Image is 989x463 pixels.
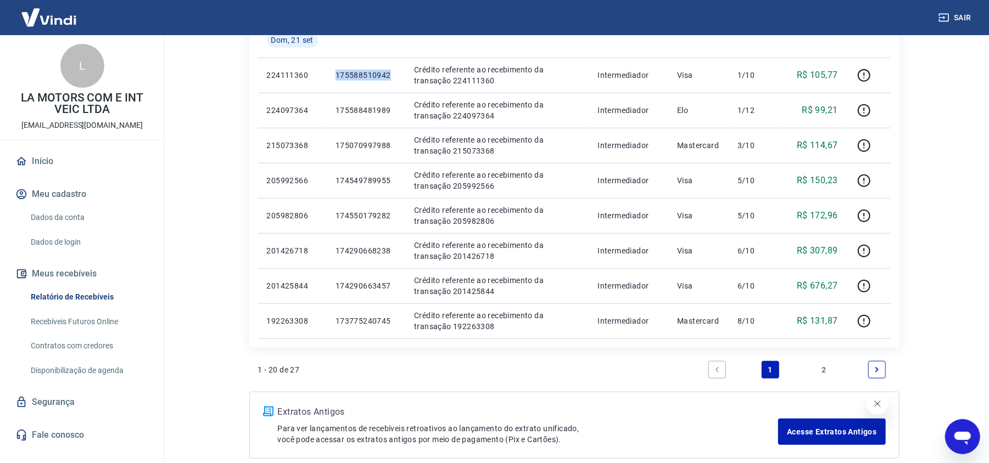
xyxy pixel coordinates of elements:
[267,245,318,256] p: 201426718
[60,44,104,88] div: L
[868,361,886,379] a: Next page
[797,174,838,187] p: R$ 150,23
[597,105,660,116] p: Intermediador
[677,175,720,186] p: Visa
[26,231,151,253] a: Dados de login
[936,8,976,28] button: Sair
[762,361,779,379] a: Page 1 is your current page
[867,393,889,415] iframe: Fechar mensagem
[737,280,770,291] p: 6/10
[677,210,720,221] p: Visa
[21,120,143,131] p: [EMAIL_ADDRESS][DOMAIN_NAME]
[597,245,660,256] p: Intermediador
[797,69,838,82] p: R$ 105,77
[336,105,396,116] p: 175588481989
[267,140,318,151] p: 215073368
[13,390,151,414] a: Segurança
[737,175,770,186] p: 5/10
[267,70,318,81] p: 224111360
[597,210,660,221] p: Intermediador
[267,210,318,221] p: 205982806
[336,245,396,256] p: 174290668238
[414,170,580,191] p: Crédito referente ao recebimento da transação 205992566
[737,210,770,221] p: 5/10
[267,280,318,291] p: 201425844
[677,140,720,151] p: Mastercard
[414,134,580,156] p: Crédito referente ao recebimento da transação 215073368
[414,64,580,86] p: Crédito referente ao recebimento da transação 224111360
[677,280,720,291] p: Visa
[677,245,720,256] p: Visa
[597,315,660,326] p: Intermediador
[278,423,779,445] p: Para ver lançamentos de recebíveis retroativos ao lançamento do extrato unificado, você pode aces...
[336,140,396,151] p: 175070997988
[267,175,318,186] p: 205992566
[797,244,838,257] p: R$ 307,89
[797,279,838,292] p: R$ 676,27
[708,361,726,379] a: Previous page
[414,205,580,227] p: Crédito referente ao recebimento da transação 205982806
[336,70,396,81] p: 175588510942
[267,315,318,326] p: 192263308
[597,140,660,151] p: Intermediador
[13,182,151,206] button: Meu cadastro
[677,315,720,326] p: Mastercard
[737,245,770,256] p: 6/10
[9,92,155,115] p: LA MOTORS COM E INT VEIC LTDA
[271,35,314,46] span: Dom, 21 set
[737,70,770,81] p: 1/10
[737,315,770,326] p: 8/10
[737,140,770,151] p: 3/10
[737,105,770,116] p: 1/12
[13,423,151,447] a: Fale conosco
[677,70,720,81] p: Visa
[414,99,580,121] p: Crédito referente ao recebimento da transação 224097364
[26,335,151,357] a: Contratos com credores
[336,210,396,221] p: 174550179282
[802,104,837,117] p: R$ 99,21
[26,310,151,333] a: Recebíveis Futuros Online
[336,175,396,186] p: 174549789955
[336,315,396,326] p: 173775240745
[797,139,838,152] p: R$ 114,67
[778,419,885,445] a: Acesse Extratos Antigos
[597,280,660,291] p: Intermediador
[263,406,273,416] img: ícone
[414,275,580,297] p: Crédito referente ao recebimento da transação 201425844
[704,357,891,383] ul: Pagination
[945,419,980,454] iframe: Botão para abrir a janela de mensagens
[267,105,318,116] p: 224097364
[336,280,396,291] p: 174290663457
[797,209,838,222] p: R$ 172,96
[677,105,720,116] p: Elo
[414,240,580,262] p: Crédito referente ao recebimento da transação 201426718
[278,405,779,419] p: Extratos Antigos
[597,175,660,186] p: Intermediador
[815,361,832,379] a: Page 2
[13,1,85,34] img: Vindi
[7,8,92,16] span: Olá! Precisa de ajuda?
[26,206,151,229] a: Dados da conta
[26,286,151,308] a: Relatório de Recebíveis
[13,262,151,286] button: Meus recebíveis
[414,310,580,332] p: Crédito referente ao recebimento da transação 192263308
[258,364,300,375] p: 1 - 20 de 27
[597,70,660,81] p: Intermediador
[13,149,151,173] a: Início
[797,314,838,328] p: R$ 131,87
[26,359,151,382] a: Disponibilização de agenda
